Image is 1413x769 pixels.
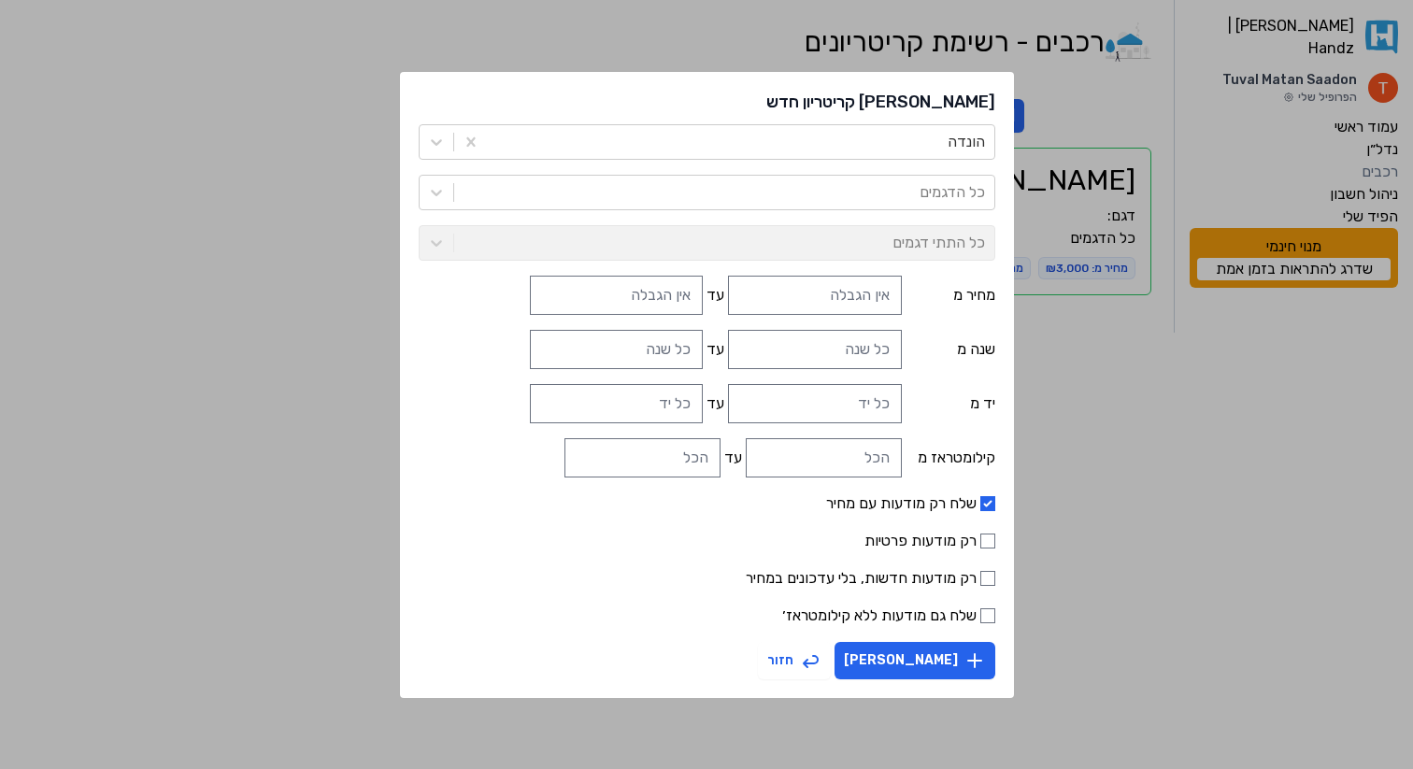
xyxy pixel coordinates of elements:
label: קילומטראז מ [906,447,995,469]
label: עד [706,284,724,306]
label: עד [706,338,724,361]
input: כל יד [728,384,901,423]
label: מחיר מ [906,284,995,306]
button: חזור [758,642,831,679]
input: שלח גם מודעות ללא קילומטראז׳ [980,608,995,623]
input: הכל [564,438,721,477]
label: רק מודעות חדשות, בלי עדכונים במחיר [419,567,995,590]
h2: [PERSON_NAME] קריטריון חדש [419,91,995,113]
label: עד [706,392,724,415]
input: רק מודעות פרטיות [980,534,995,548]
label: עד [724,447,742,469]
button: [PERSON_NAME] [835,642,995,679]
input: אין הגבלה [728,276,901,315]
input: כל יד [530,384,703,423]
input: כל שנה [530,330,703,369]
input: רק מודעות חדשות, בלי עדכונים במחיר [980,571,995,586]
input: אין הגבלה [530,276,703,315]
input: כל שנה [728,330,901,369]
input: שלח רק מודעות עם מחיר [980,496,995,511]
label: שלח רק מודעות עם מחיר [419,492,995,515]
label: שלח גם מודעות ללא קילומטראז׳ [419,605,995,627]
label: רק מודעות פרטיות [419,530,995,552]
input: הכל [746,438,902,477]
label: שנה מ [906,338,995,361]
label: יד מ [906,392,995,415]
